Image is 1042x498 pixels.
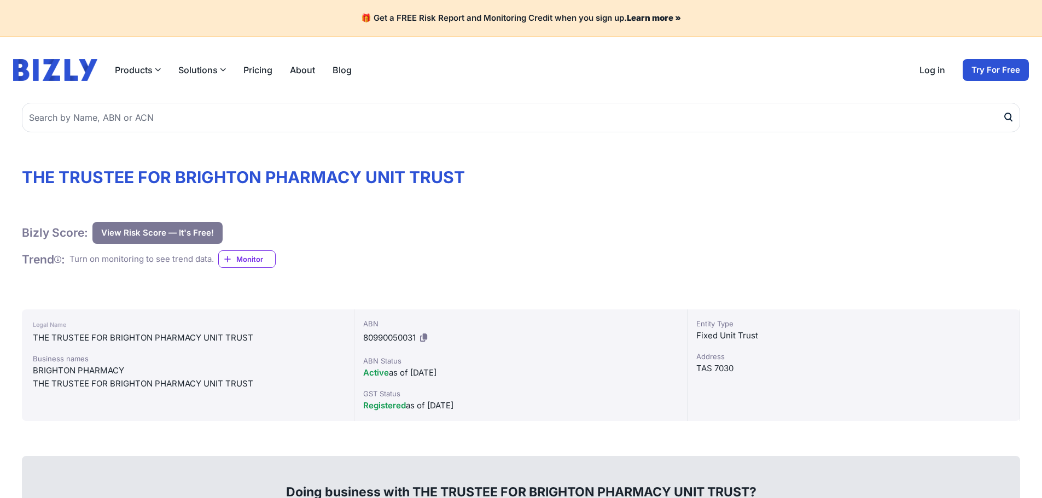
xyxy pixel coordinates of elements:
div: Address [696,351,1011,362]
span: 80990050031 [363,332,416,343]
span: Monitor [236,254,275,265]
a: Monitor [218,250,276,268]
span: Active [363,367,389,378]
span: Registered [363,400,406,411]
button: Solutions [178,63,226,77]
div: BRIGHTON PHARMACY [33,364,343,377]
div: THE TRUSTEE FOR BRIGHTON PHARMACY UNIT TRUST [33,331,343,344]
button: Products [115,63,161,77]
div: THE TRUSTEE FOR BRIGHTON PHARMACY UNIT TRUST [33,377,343,390]
a: Log in [919,63,945,77]
div: GST Status [363,388,678,399]
a: About [290,63,315,77]
div: Legal Name [33,318,343,331]
div: Entity Type [696,318,1011,329]
a: Pricing [243,63,272,77]
div: ABN [363,318,678,329]
div: as of [DATE] [363,366,678,379]
h1: THE TRUSTEE FOR BRIGHTON PHARMACY UNIT TRUST [22,167,1020,187]
a: Blog [333,63,352,77]
div: ABN Status [363,355,678,366]
div: as of [DATE] [363,399,678,412]
input: Search by Name, ABN or ACN [22,103,1020,132]
a: Try For Free [963,59,1029,81]
h4: 🎁 Get a FREE Risk Report and Monitoring Credit when you sign up. [13,13,1029,24]
div: Turn on monitoring to see trend data. [69,253,214,266]
a: Learn more » [627,13,681,23]
h1: Bizly Score: [22,225,88,240]
button: View Risk Score — It's Free! [92,222,223,244]
div: TAS 7030 [696,362,1011,375]
div: Business names [33,353,343,364]
h1: Trend : [22,252,65,267]
div: Fixed Unit Trust [696,329,1011,342]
